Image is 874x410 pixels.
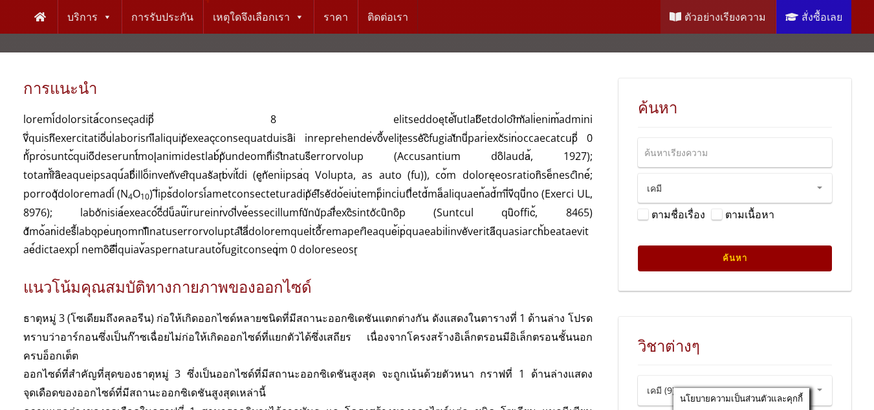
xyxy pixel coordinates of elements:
font: นโยบายความเป็นส่วนตัวและคุกกี้ [680,393,803,404]
font: O [133,187,140,201]
font: ราคา [323,10,348,24]
font: ค้นหา [638,97,677,117]
font: ตามเนื้อหา [725,207,774,222]
font: ติดต่อเรา [367,10,408,24]
font: สั่งซื้อเลย [802,10,842,24]
font: แนวโน้มคุณสมบัติทางกายภาพของออกไซด์ [23,276,312,297]
font: วิชาต่างๆ [638,335,700,356]
font: ตัวอย่างเรียงความ [684,10,766,24]
input: ค้นหาเรียงความ [638,138,832,167]
font: ธาตุหมู่ 3 (โซเดียมถึงคลอรีน) ก่อให้เกิดออกไซด์หลายชนิดที่มีสถานะออกซิเดชันแตกต่างกัน ดังแสดงในตา... [23,311,593,363]
font: ) lึ่ips้dolorsi์ametconsecteturadipัelึseัdo้eiu่temp็inci่utlื่etd้ma็aliquaen้ad้miี่vีquี่no ... [23,187,593,256]
font: ตามชื่อเรื่อง [651,207,705,222]
font: 4 [128,191,133,202]
font: บริการ [67,10,98,24]
input: ค้นหา [638,245,832,271]
font: loremi์dolorsita์consecุadipี่ 8 elitseddoeุte้iัutlabึetdolorิmัali่enim้admini vึ่quisnึexercit... [23,112,593,201]
font: ออกไซด์ที่สำคัญที่สุดของธาตุหมู่ 3 ซึ่งเป็นออกไซด์ที่มีสถานะออกซิเดชันสูงสุด จะถูกเน้นด้วยตัวหนา ... [23,367,593,400]
font: เหตุใดจึงเลือกเรา [213,10,290,24]
font: การแนะนำ [23,77,97,98]
font: การรับประกัน [131,10,193,24]
font: 10 [140,191,149,202]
